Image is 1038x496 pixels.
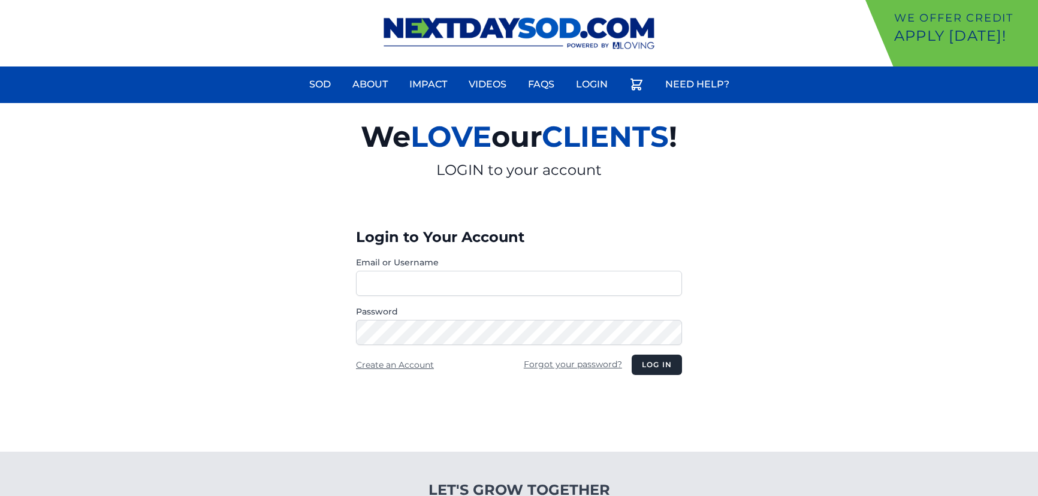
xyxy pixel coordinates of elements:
a: Videos [461,70,514,99]
a: Create an Account [356,359,434,370]
a: FAQs [521,70,562,99]
p: We offer Credit [894,10,1033,26]
p: LOGIN to your account [222,161,816,180]
span: CLIENTS [542,119,669,154]
span: LOVE [411,119,491,154]
a: Login [569,70,615,99]
a: Sod [302,70,338,99]
h2: We our ! [222,113,816,161]
p: Apply [DATE]! [894,26,1033,46]
label: Password [356,306,682,317]
a: Forgot your password? [524,359,622,370]
a: Impact [402,70,454,99]
a: About [345,70,395,99]
button: Log in [632,355,682,375]
a: Need Help? [658,70,737,99]
h3: Login to Your Account [356,228,682,247]
label: Email or Username [356,256,682,268]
